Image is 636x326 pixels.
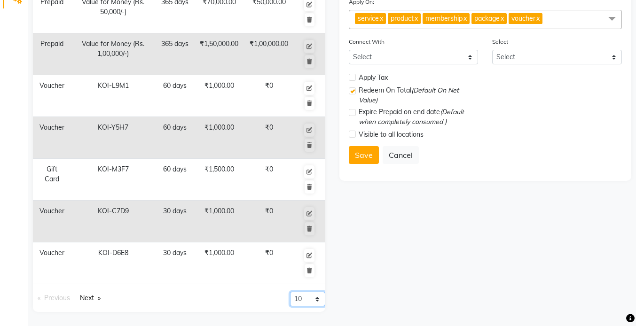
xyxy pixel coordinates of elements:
[349,38,385,46] label: Connect With
[359,108,464,126] span: (Default when completely consumed )
[71,242,156,284] td: KOI-D6E8
[474,14,500,23] span: package
[500,14,504,23] a: x
[194,201,244,242] td: ₹1,000.00
[244,242,294,284] td: ₹0
[44,294,70,302] span: Previous
[33,201,71,242] td: Voucher
[33,242,71,284] td: Voucher
[349,146,379,164] button: Save
[359,107,479,127] span: Expire Prepaid on end date
[244,117,294,159] td: ₹0
[244,33,294,75] td: ₹1,00,000.00
[359,86,459,104] span: (Default On Net Value)
[383,146,419,164] button: Cancel
[194,117,244,159] td: ₹1,000.00
[156,242,194,284] td: 30 days
[156,201,194,242] td: 30 days
[156,159,194,201] td: 60 days
[244,75,294,117] td: ₹0
[244,201,294,242] td: ₹0
[71,201,156,242] td: KOI-C7D9
[194,159,244,201] td: ₹1,500.00
[71,117,156,159] td: KOI-Y5H7
[359,130,424,140] span: Visible to all locations
[33,75,71,117] td: Voucher
[244,159,294,201] td: ₹0
[463,14,467,23] a: x
[359,73,388,83] span: Apply Tax
[156,117,194,159] td: 60 days
[71,33,156,75] td: Value for Money (Rs. 1,00,000/-)
[33,33,71,75] td: Prepaid
[414,14,418,23] a: x
[33,159,71,201] td: Gift Card
[511,14,535,23] span: voucher
[71,75,156,117] td: KOI-L9M1
[75,292,105,304] a: Next
[425,14,463,23] span: membership
[194,242,244,284] td: ₹1,000.00
[379,14,383,23] a: x
[358,14,379,23] span: service
[359,85,479,105] span: Redeem On Total
[194,33,244,75] td: ₹1,50,000.00
[156,75,194,117] td: 60 days
[71,159,156,201] td: KOI-M3F7
[194,75,244,117] td: ₹1,000.00
[535,14,540,23] a: x
[156,33,194,75] td: 365 days
[391,14,414,23] span: product
[492,38,508,46] label: Select
[33,292,172,304] nav: Pagination
[33,117,71,159] td: Voucher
